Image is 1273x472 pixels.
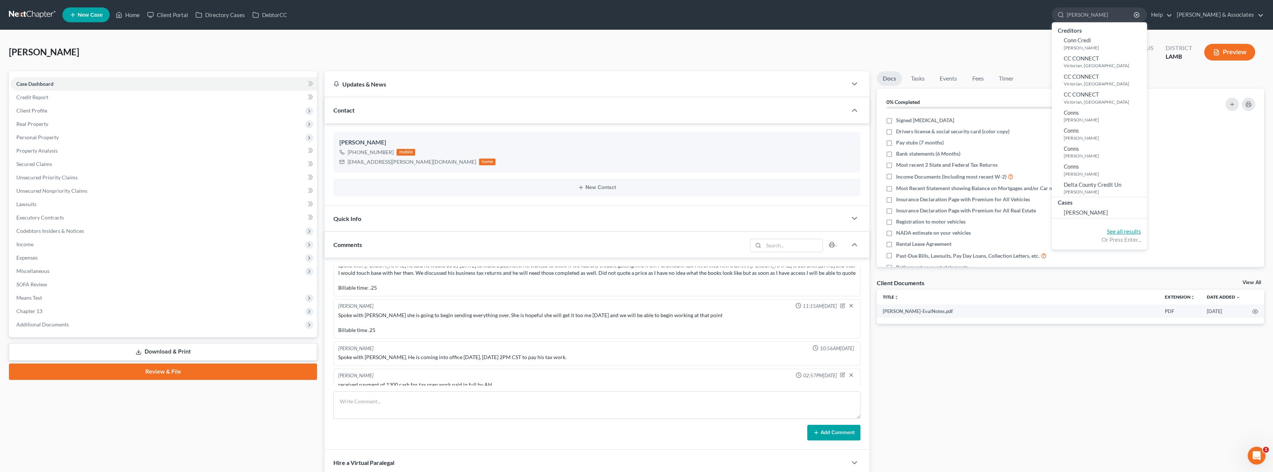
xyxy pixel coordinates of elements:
span: Expenses [16,254,38,261]
span: Contact [333,107,355,114]
a: Tasks [905,71,931,86]
a: Review & File [9,364,317,380]
span: [PERSON_NAME] [9,46,79,57]
div: received payment of 1300 cash for tax prep work paid in full by AH [338,381,856,388]
a: Home [112,8,143,22]
span: Real Property [16,121,48,127]
button: Add Comment [807,425,860,440]
span: [PERSON_NAME] [1064,209,1108,216]
span: CC CONNECT [1064,91,1099,98]
span: 02:57PM[DATE] [803,372,837,379]
a: DebtorCC [249,8,291,22]
a: Delta County Credit Un[PERSON_NAME] [1052,179,1147,197]
strong: 0% Completed [886,99,920,105]
a: [PERSON_NAME] [1052,207,1147,218]
small: [PERSON_NAME] [1064,45,1145,51]
small: Victorian, [GEOGRAPHIC_DATA] [1064,62,1145,69]
a: Client Portal [143,8,192,22]
a: Download & Print [9,343,317,361]
span: Quick Info [333,215,361,222]
a: Events [934,71,963,86]
span: Income Documents (Including most recent W-2) [896,173,1007,180]
a: Conns[PERSON_NAME] [1052,107,1147,125]
span: Additional Documents [16,321,69,328]
a: Lawsuits [10,198,317,211]
a: Property Analysis [10,144,317,157]
div: Cases [1052,197,1147,206]
span: Most Recent Statement showing Balance on Mortgages and/or Car notes [896,185,1062,192]
a: Extensionunfold_more [1165,294,1195,300]
small: [PERSON_NAME] [1064,171,1145,177]
span: SOFA Review [16,281,47,287]
a: View All [1243,280,1261,285]
span: CC CONNECT [1064,73,1099,80]
div: Updates & News [333,80,838,88]
span: Pay stubs (7 months) [896,139,944,146]
small: [PERSON_NAME] [1064,117,1145,123]
span: Miscellaneous [16,268,49,274]
iframe: Intercom live chat [1248,447,1266,465]
div: mobile [397,149,415,156]
span: Conn Credi [1064,37,1091,43]
a: Conns[PERSON_NAME] [1052,143,1147,161]
td: PDF [1159,305,1201,318]
div: [PHONE_NUMBER] [348,149,394,156]
span: Delta County Credit Un [1064,181,1121,188]
span: Conns [1064,109,1079,116]
div: home [479,159,495,165]
a: Executory Contracts [10,211,317,224]
a: See all results [1107,228,1141,235]
button: New Contact [339,185,854,191]
a: Case Dashboard [10,77,317,91]
span: Signed [MEDICAL_DATA] [896,117,954,124]
span: 1 [1263,447,1269,453]
a: Conns[PERSON_NAME] [1052,125,1147,143]
div: [PERSON_NAME] [339,138,854,147]
div: District [1166,44,1192,52]
div: Spoke with [PERSON_NAME] she is going to begin sending everything over, She is hopeful she will g... [338,312,856,334]
a: Fees [966,71,990,86]
div: Spoke with [PERSON_NAME]. He is coming into office [DATE], [DATE] 2PM CST to pay his tax work. [338,354,856,361]
span: NADA estimate on your vehicles [896,229,971,237]
span: Case Dashboard [16,81,54,87]
span: Chapter 13 [16,308,42,314]
div: Creditors [1052,25,1147,35]
small: [PERSON_NAME] [1064,189,1145,195]
a: CC CONNECTVictorian, [GEOGRAPHIC_DATA] [1052,71,1147,89]
a: Titleunfold_more [883,294,899,300]
span: Bank statements (6 Months) [896,150,960,157]
span: Personal Property [16,134,59,140]
div: Spoke with [PERSON_NAME] he said he would be by [DATE] to make a payment. He wanted to know if we... [338,262,856,292]
a: [PERSON_NAME] & Associates [1173,8,1264,22]
a: Timer [993,71,1020,86]
a: Help [1147,8,1172,22]
i: unfold_more [1190,295,1195,300]
span: Past-Due Bills, Lawsuits, Pay Day Loans, Collection Letters, etc. [896,252,1040,260]
a: SOFA Review [10,278,317,291]
a: Unsecured Priority Claims [10,171,317,184]
a: Secured Claims [10,157,317,171]
a: Conn Credi[PERSON_NAME] [1052,35,1147,53]
span: Means Test [16,294,42,301]
td: [PERSON_NAME]-EvalNotes.pdf [877,305,1159,318]
span: Executory Contracts [16,214,64,221]
input: Search by name... [1067,8,1135,22]
a: CC CONNECTVictorian, [GEOGRAPHIC_DATA] [1052,89,1147,107]
span: Registration to motor vehicles [896,218,966,225]
span: Insurance Declaration Page with Premium for All Vehicles [896,196,1030,203]
i: unfold_more [894,295,899,300]
button: Preview [1204,44,1255,61]
div: [PERSON_NAME] [338,372,374,380]
a: Docs [877,71,902,86]
a: Unsecured Nonpriority Claims [10,184,317,198]
span: Retirement account statements [896,264,968,271]
span: Lawsuits [16,201,36,207]
span: CC CONNECT [1064,55,1099,62]
small: [PERSON_NAME] [1064,153,1145,159]
small: [PERSON_NAME] [1064,135,1145,141]
a: Date Added expand_more [1207,294,1240,300]
a: CC CONNECTVictorian, [GEOGRAPHIC_DATA] [1052,53,1147,71]
a: Directory Cases [192,8,249,22]
span: Insurance Declaration Page with Premium for All Real Estate [896,207,1036,214]
span: Income [16,241,33,247]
